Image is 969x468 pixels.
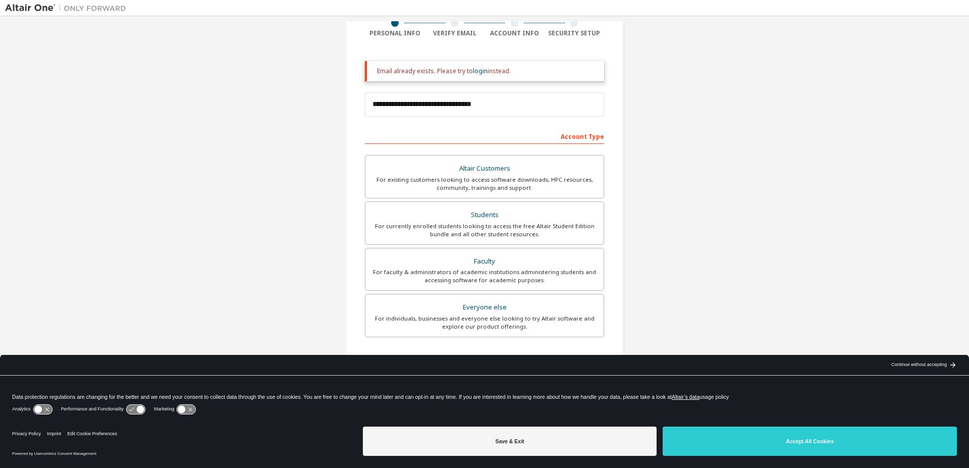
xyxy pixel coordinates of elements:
div: Faculty [371,254,598,269]
a: login [473,67,488,75]
div: For individuals, businesses and everyone else looking to try Altair software and explore our prod... [371,315,598,331]
div: Everyone else [371,300,598,315]
div: Account Info [484,29,545,37]
div: Students [371,208,598,222]
div: Altair Customers [371,162,598,176]
div: For faculty & administrators of academic institutions administering students and accessing softwa... [371,268,598,284]
div: Email already exists. Please try to instead. [377,67,596,75]
div: Security Setup [545,29,605,37]
div: For existing customers looking to access software downloads, HPC resources, community, trainings ... [371,176,598,192]
div: Account Type [365,128,604,144]
img: Altair One [5,3,131,13]
div: Verify Email [425,29,485,37]
div: Personal Info [365,29,425,37]
div: For currently enrolled students looking to access the free Altair Student Edition bundle and all ... [371,222,598,238]
div: Your Profile [365,352,604,369]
